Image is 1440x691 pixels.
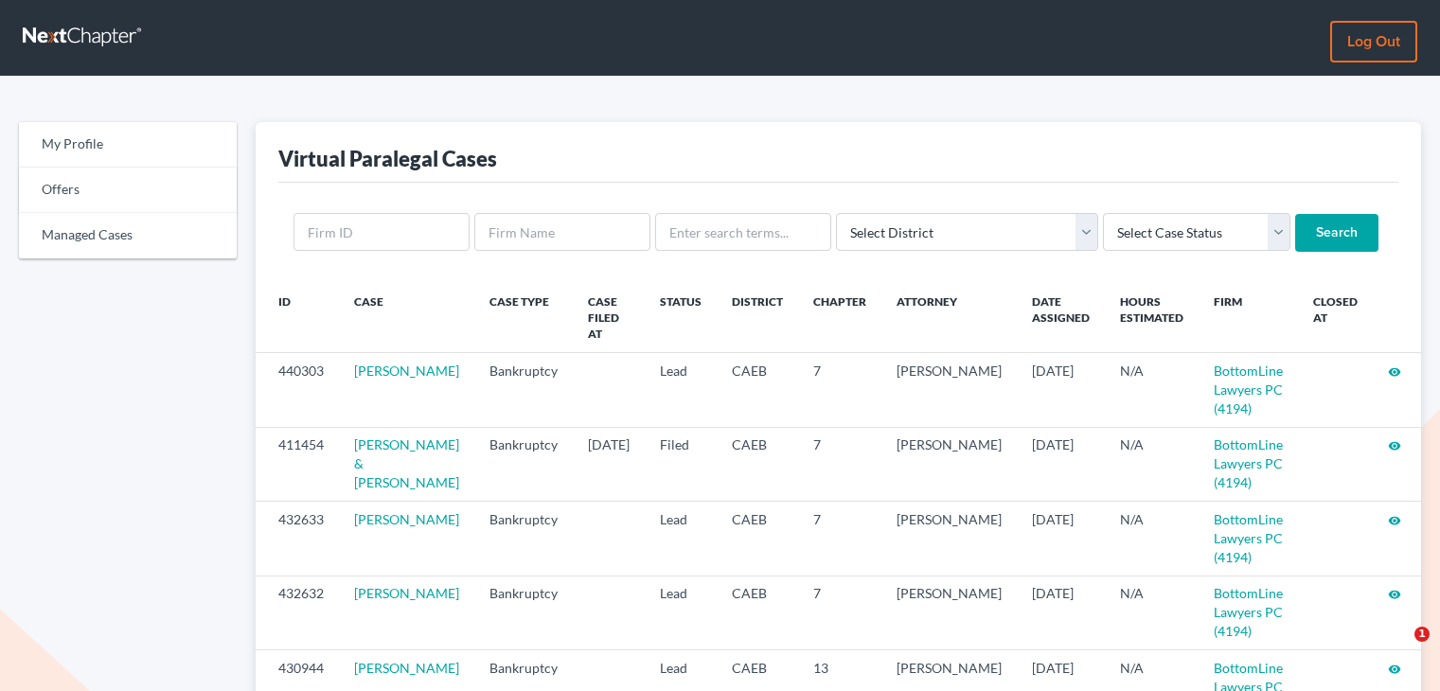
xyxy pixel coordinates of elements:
[881,427,1017,501] td: [PERSON_NAME]
[655,213,831,251] input: Enter search terms...
[354,660,459,676] a: [PERSON_NAME]
[798,576,881,649] td: 7
[645,576,717,649] td: Lead
[645,353,717,427] td: Lead
[573,282,645,353] th: Case Filed At
[1017,576,1105,649] td: [DATE]
[1214,511,1283,565] a: BottomLine Lawyers PC (4194)
[256,576,339,649] td: 432632
[256,502,339,576] td: 432633
[1199,282,1298,353] th: Firm
[1388,363,1401,379] a: visibility
[256,427,339,501] td: 411454
[645,427,717,501] td: Filed
[354,363,459,379] a: [PERSON_NAME]
[717,502,798,576] td: CAEB
[474,576,573,649] td: Bankruptcy
[717,576,798,649] td: CAEB
[1298,282,1373,353] th: Closed at
[1388,439,1401,452] i: visibility
[1105,427,1199,501] td: N/A
[1330,21,1417,62] a: Log out
[1295,214,1378,252] input: Search
[798,502,881,576] td: 7
[256,282,339,353] th: ID
[1105,502,1199,576] td: N/A
[474,282,573,353] th: Case Type
[717,282,798,353] th: District
[1388,514,1401,527] i: visibility
[354,436,459,490] a: [PERSON_NAME] & [PERSON_NAME]
[1017,282,1105,353] th: Date Assigned
[1105,353,1199,427] td: N/A
[19,213,237,258] a: Managed Cases
[881,502,1017,576] td: [PERSON_NAME]
[1388,436,1401,452] a: visibility
[573,427,645,501] td: [DATE]
[1017,427,1105,501] td: [DATE]
[1388,660,1401,676] a: visibility
[293,213,470,251] input: Firm ID
[1388,585,1401,601] a: visibility
[1017,502,1105,576] td: [DATE]
[1214,363,1283,416] a: BottomLine Lawyers PC (4194)
[1414,627,1430,642] span: 1
[1105,282,1199,353] th: Hours Estimated
[798,282,881,353] th: Chapter
[278,145,497,172] div: Virtual Paralegal Cases
[256,353,339,427] td: 440303
[717,427,798,501] td: CAEB
[1214,585,1283,639] a: BottomLine Lawyers PC (4194)
[1388,588,1401,601] i: visibility
[474,502,573,576] td: Bankruptcy
[1214,436,1283,490] a: BottomLine Lawyers PC (4194)
[645,502,717,576] td: Lead
[798,353,881,427] td: 7
[1105,576,1199,649] td: N/A
[645,282,717,353] th: Status
[19,168,237,213] a: Offers
[881,353,1017,427] td: [PERSON_NAME]
[717,353,798,427] td: CAEB
[881,282,1017,353] th: Attorney
[19,122,237,168] a: My Profile
[474,213,650,251] input: Firm Name
[1376,627,1421,672] iframe: Intercom live chat
[354,511,459,527] a: [PERSON_NAME]
[1388,511,1401,527] a: visibility
[474,353,573,427] td: Bankruptcy
[354,585,459,601] a: [PERSON_NAME]
[474,427,573,501] td: Bankruptcy
[1388,365,1401,379] i: visibility
[881,576,1017,649] td: [PERSON_NAME]
[1017,353,1105,427] td: [DATE]
[339,282,474,353] th: Case
[798,427,881,501] td: 7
